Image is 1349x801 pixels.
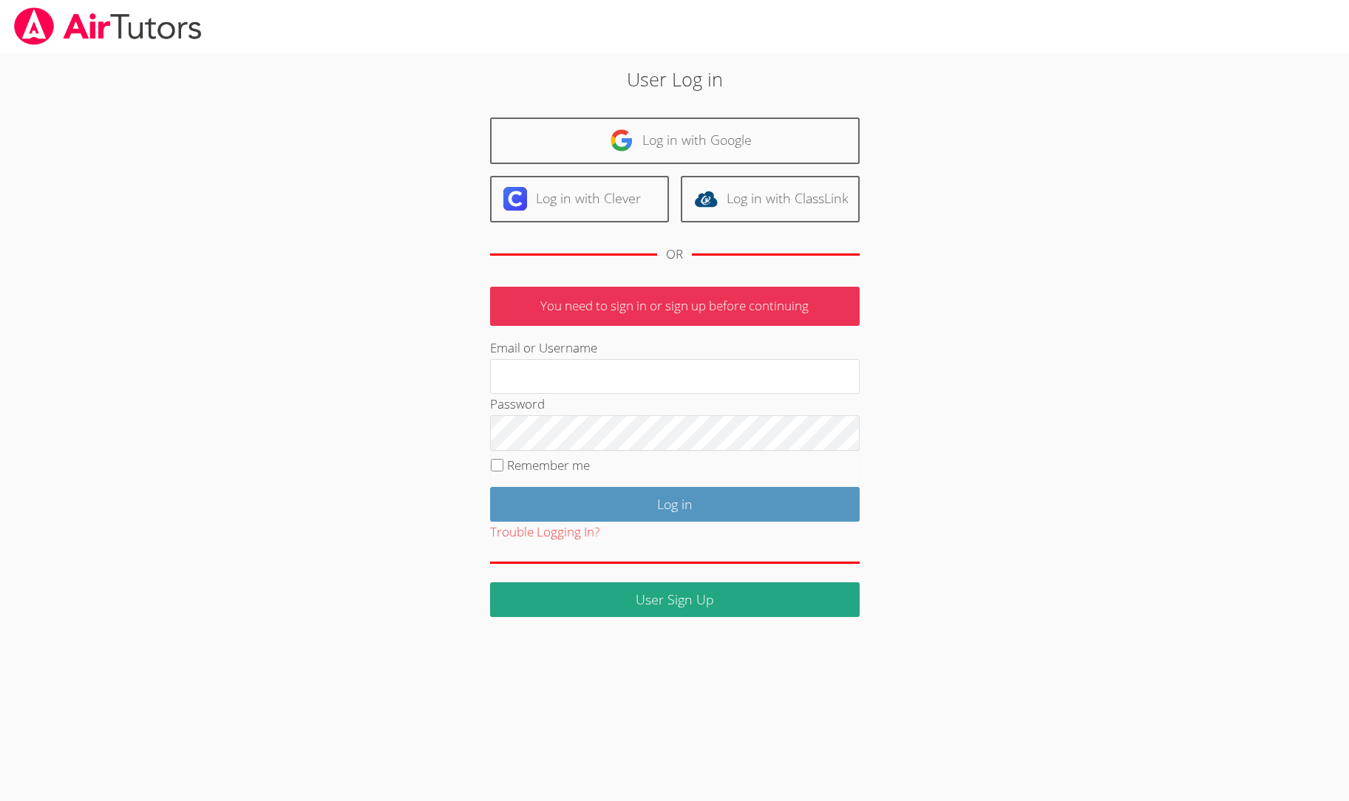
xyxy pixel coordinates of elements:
a: Log in with Clever [490,176,669,222]
a: Log in with Google [490,117,860,164]
label: Email or Username [490,339,597,356]
input: Log in [490,487,860,522]
h2: User Log in [310,65,1039,93]
img: classlink-logo-d6bb404cc1216ec64c9a2012d9dc4662098be43eaf13dc465df04b49fa7ab582.svg [694,187,718,211]
label: Remember me [507,457,590,474]
img: clever-logo-6eab21bc6e7a338710f1a6ff85c0baf02591cd810cc4098c63d3a4b26e2feb20.svg [503,187,527,211]
label: Password [490,395,545,412]
button: Trouble Logging In? [490,522,599,543]
div: OR [666,244,683,265]
a: User Sign Up [490,582,860,617]
img: google-logo-50288ca7cdecda66e5e0955fdab243c47b7ad437acaf1139b6f446037453330a.svg [610,129,633,152]
a: Log in with ClassLink [681,176,860,222]
p: You need to sign in or sign up before continuing [490,287,860,326]
img: airtutors_banner-c4298cdbf04f3fff15de1276eac7730deb9818008684d7c2e4769d2f7ddbe033.png [13,7,203,45]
